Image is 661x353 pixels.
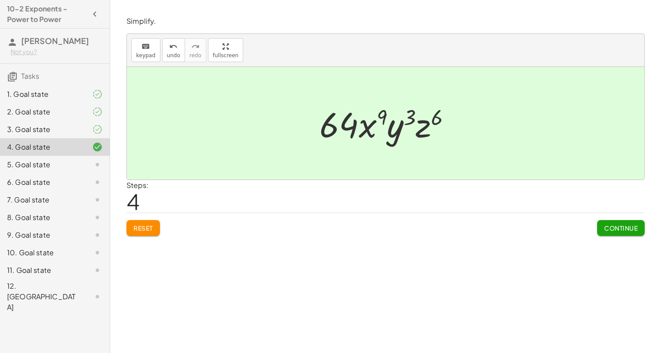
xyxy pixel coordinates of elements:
div: 12. [GEOGRAPHIC_DATA] [7,281,78,313]
button: Reset [126,220,160,236]
i: Task finished and part of it marked as correct. [92,124,103,135]
button: Continue [597,220,645,236]
i: Task finished and correct. [92,142,103,152]
i: Task finished and part of it marked as correct. [92,107,103,117]
i: Task not started. [92,159,103,170]
span: Reset [134,224,153,232]
button: keyboardkeypad [131,38,160,62]
div: Not you? [11,48,103,56]
i: redo [191,41,200,52]
span: Tasks [21,71,39,81]
div: 5. Goal state [7,159,78,170]
span: undo [167,52,180,59]
p: Simplify. [126,16,645,26]
div: 11. Goal state [7,265,78,276]
span: Continue [604,224,638,232]
div: 8. Goal state [7,212,78,223]
div: 10. Goal state [7,247,78,258]
span: keypad [136,52,156,59]
div: 1. Goal state [7,89,78,99]
div: 9. Goal state [7,230,78,240]
i: Task not started. [92,177,103,188]
div: 2. Goal state [7,107,78,117]
i: keyboard [141,41,150,52]
div: 4. Goal state [7,142,78,152]
span: redo [189,52,201,59]
button: fullscreen [208,38,243,62]
i: Task not started. [92,291,103,302]
i: Task not started. [92,230,103,240]
i: Task not started. [92,212,103,223]
span: 4 [126,188,140,215]
i: Task not started. [92,247,103,258]
div: 6. Goal state [7,177,78,188]
h4: 10-2 Exponents - Power to Power [7,4,87,25]
i: Task finished and part of it marked as correct. [92,89,103,99]
span: fullscreen [213,52,238,59]
div: 3. Goal state [7,124,78,135]
button: undoundo [162,38,185,62]
i: Task not started. [92,265,103,276]
span: [PERSON_NAME] [21,36,89,46]
div: 7. Goal state [7,195,78,205]
i: undo [169,41,178,52]
button: redoredo [185,38,206,62]
i: Task not started. [92,195,103,205]
label: Steps: [126,180,149,190]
